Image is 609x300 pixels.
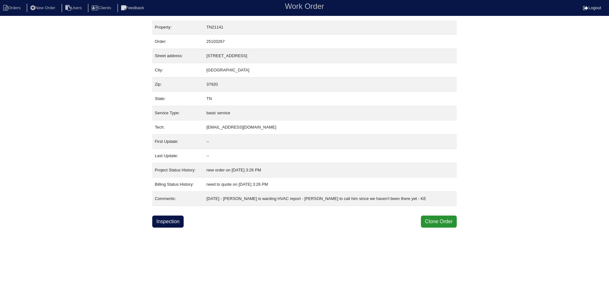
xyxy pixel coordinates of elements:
[204,49,457,63] td: [STREET_ADDRESS]
[152,49,204,63] td: Street address:
[88,5,116,10] a: Clients
[204,135,457,149] td: --
[88,4,116,12] li: Clients
[152,163,204,177] td: Project Status History:
[152,35,204,49] td: Order:
[152,192,204,206] td: Comments:
[204,120,457,135] td: [EMAIL_ADDRESS][DOMAIN_NAME]
[152,149,204,163] td: Last Update:
[152,77,204,92] td: Zip:
[206,180,454,189] div: need to quote on [DATE] 3:26 PM
[583,5,601,10] a: Logout
[204,192,457,206] td: [DATE] - [PERSON_NAME] is wanting HVAC report - [PERSON_NAME] to call him since we haven't been t...
[204,106,457,120] td: basic service
[27,5,60,10] a: New Order
[206,166,454,175] div: new order on [DATE] 3:26 PM
[27,4,60,12] li: New Order
[62,4,87,12] li: Users
[204,63,457,77] td: [GEOGRAPHIC_DATA]
[152,106,204,120] td: Service Type:
[204,35,457,49] td: 25103267
[204,92,457,106] td: TN
[204,149,457,163] td: --
[152,63,204,77] td: City:
[421,216,457,228] button: Clone Order
[152,216,184,228] a: Inspection
[204,77,457,92] td: 37920
[62,5,87,10] a: Users
[152,120,204,135] td: Tech:
[152,177,204,192] td: Billing Status History:
[204,20,457,35] td: TN21141
[152,135,204,149] td: First Update:
[152,20,204,35] td: Property:
[117,4,149,12] li: Feedback
[152,92,204,106] td: State:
